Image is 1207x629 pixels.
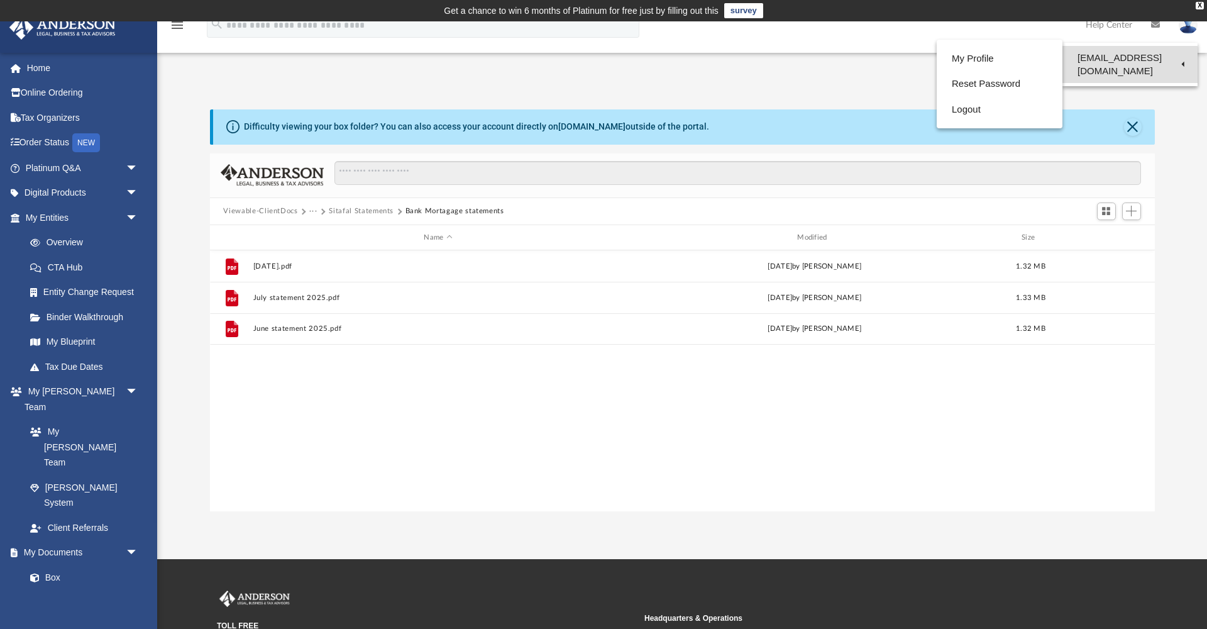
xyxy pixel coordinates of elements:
[1062,46,1198,83] a: [EMAIL_ADDRESS][DOMAIN_NAME]
[18,280,157,305] a: Entity Change Request
[252,232,623,243] div: Name
[6,15,119,40] img: Anderson Advisors Platinum Portal
[217,591,292,607] img: Anderson Advisors Platinum Portal
[1016,263,1045,270] span: 1.32 MB
[210,250,1155,511] div: grid
[9,155,157,181] a: Platinum Q&Aarrow_drop_down
[18,515,151,540] a: Client Referrals
[18,475,151,515] a: [PERSON_NAME] System
[9,81,157,106] a: Online Ordering
[1016,326,1045,333] span: 1.32 MB
[9,540,151,565] a: My Documentsarrow_drop_down
[1196,2,1204,9] div: close
[558,121,626,131] a: [DOMAIN_NAME]
[1179,16,1198,34] img: User Pic
[18,420,145,476] a: My [PERSON_NAME] Team
[644,613,1063,624] small: Headquarters & Operations
[629,292,1000,304] div: [DATE] by [PERSON_NAME]
[126,379,151,405] span: arrow_drop_down
[126,540,151,566] span: arrow_drop_down
[309,206,317,217] button: ···
[126,205,151,231] span: arrow_drop_down
[126,155,151,181] span: arrow_drop_down
[937,46,1062,72] a: My Profile
[1061,232,1149,243] div: id
[170,24,185,33] a: menu
[1097,203,1116,220] button: Switch to Grid View
[9,55,157,81] a: Home
[18,565,145,590] a: Box
[126,181,151,206] span: arrow_drop_down
[215,232,246,243] div: id
[768,263,792,270] span: [DATE]
[210,17,224,31] i: search
[18,304,157,330] a: Binder Walkthrough
[724,3,763,18] a: survey
[244,120,709,133] div: Difficulty viewing your box folder? You can also access your account directly on outside of the p...
[334,161,1140,185] input: Search files and folders
[9,105,157,130] a: Tax Organizers
[9,181,157,206] a: Digital Productsarrow_drop_down
[253,262,624,270] button: [DATE].pdf
[937,71,1062,97] a: Reset Password
[253,294,624,302] button: July statement 2025.pdf
[629,261,1000,272] div: by [PERSON_NAME]
[18,354,157,379] a: Tax Due Dates
[223,206,297,217] button: Viewable-ClientDocs
[170,18,185,33] i: menu
[1005,232,1055,243] div: Size
[9,205,157,230] a: My Entitiesarrow_drop_down
[629,232,1000,243] div: Modified
[937,97,1062,123] a: Logout
[253,325,624,333] button: June statement 2025.pdf
[18,330,151,355] a: My Blueprint
[1124,118,1142,136] button: Close
[405,206,504,217] button: Bank Mortagage statements
[1122,203,1141,220] button: Add
[9,379,151,420] a: My [PERSON_NAME] Teamarrow_drop_down
[329,206,394,217] button: Sitafal Statements
[9,130,157,156] a: Order StatusNEW
[18,255,157,280] a: CTA Hub
[18,230,157,255] a: Overview
[1016,294,1045,301] span: 1.33 MB
[629,324,1000,335] div: [DATE] by [PERSON_NAME]
[72,133,100,152] div: NEW
[444,3,719,18] div: Get a chance to win 6 months of Platinum for free just by filling out this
